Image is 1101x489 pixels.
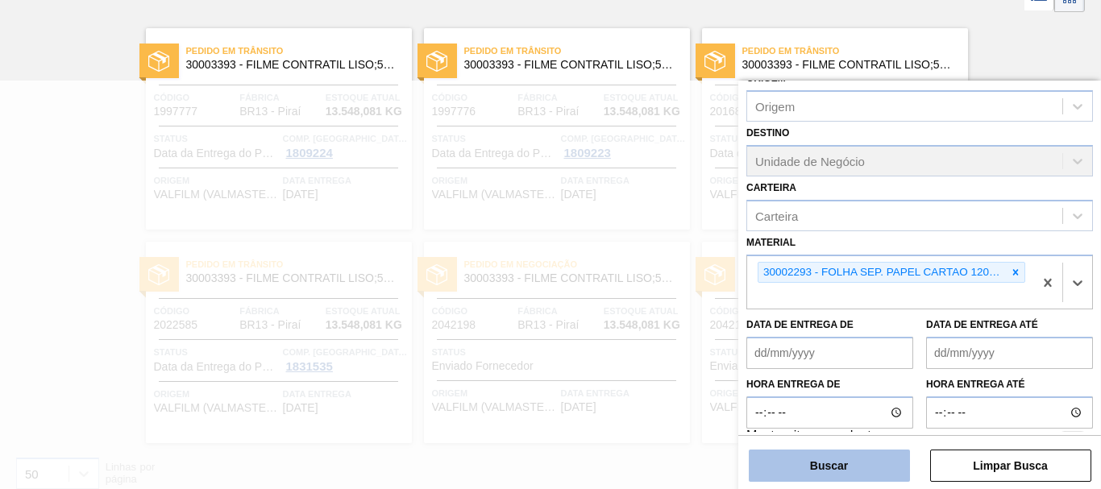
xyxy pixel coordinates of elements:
a: statusPedido em Trânsito30003393 - FILME CONTRATIL LISO;530 MM;50 MICRA;Código1997776FábricaBR13 ... [412,28,690,230]
a: statusPedido em Trânsito30003393 - FILME CONTRATIL LISO;530 MM;50 MICRA;Código2016897FábricaBR13 ... [690,28,968,230]
input: dd/mm/yyyy [926,337,1093,369]
label: Data de Entrega de [746,319,854,330]
img: status [704,51,725,72]
span: 30003393 - FILME CONTRATIL LISO;530 MM;50 MICRA; [186,59,399,71]
span: Pedido em Trânsito [464,43,690,59]
label: Hora entrega até [926,373,1093,396]
div: Origem [755,100,795,114]
label: Carteira [746,182,796,193]
div: 30002293 - FOLHA SEP. PAPEL CARTAO 1200x1000M 350g [758,263,1007,283]
input: dd/mm/yyyy [746,337,913,369]
img: status [426,51,447,72]
span: 30003393 - FILME CONTRATIL LISO;530 MM;50 MICRA; [464,59,677,71]
label: Data de Entrega até [926,319,1038,330]
span: Pedido em Trânsito [186,43,412,59]
label: Destino [746,127,789,139]
span: 30003393 - FILME CONTRATIL LISO;530 MM;50 MICRA; [742,59,955,71]
img: status [148,51,169,72]
a: statusPedido em Trânsito30003393 - FILME CONTRATIL LISO;530 MM;50 MICRA;Código1997777FábricaBR13 ... [134,28,412,230]
label: Material [746,237,796,248]
span: Pedido em Trânsito [742,43,968,59]
label: Hora entrega de [746,373,913,396]
label: Mostrar itens pendentes [746,429,885,448]
div: Carteira [755,209,798,222]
